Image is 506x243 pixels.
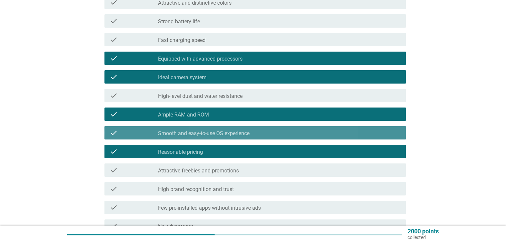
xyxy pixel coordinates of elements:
label: No advantages [158,223,194,230]
label: Few pre-installed apps without intrusive ads [158,205,261,211]
label: Strong battery life [158,18,200,25]
i: check [110,73,118,81]
i: check [110,129,118,137]
label: Equipped with advanced processors [158,56,243,62]
i: check [110,54,118,62]
label: Ideal camera system [158,74,207,81]
i: check [110,222,118,230]
i: check [110,147,118,155]
label: High brand recognition and trust [158,186,234,193]
i: check [110,92,118,100]
label: High-level dust and water resistance [158,93,243,100]
label: Ample RAM and ROM [158,112,209,118]
i: check [110,36,118,44]
p: collected [408,234,439,240]
i: check [110,185,118,193]
i: check [110,17,118,25]
label: Smooth and easy-to-use OS experience [158,130,250,137]
i: check [110,110,118,118]
label: Attractive freebies and promotions [158,167,239,174]
i: check [110,203,118,211]
i: check [110,166,118,174]
p: 2000 points [408,228,439,234]
label: Fast charging speed [158,37,206,44]
label: Reasonable pricing [158,149,203,155]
